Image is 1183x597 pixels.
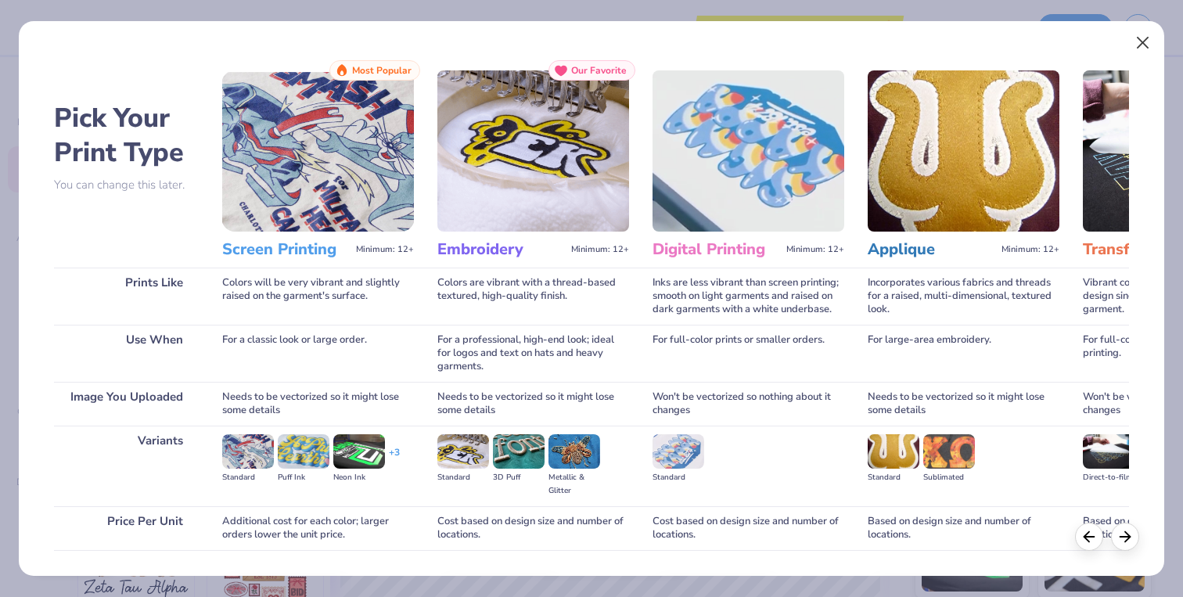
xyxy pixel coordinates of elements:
[653,434,704,469] img: Standard
[54,382,199,426] div: Image You Uploaded
[222,382,414,426] div: Needs to be vectorized so it might lose some details
[437,471,489,484] div: Standard
[548,471,600,498] div: Metallic & Glitter
[923,471,975,484] div: Sublimated
[437,506,629,550] div: Cost based on design size and number of locations.
[1128,28,1158,58] button: Close
[868,239,995,260] h3: Applique
[786,244,844,255] span: Minimum: 12+
[222,434,274,469] img: Standard
[333,434,385,469] img: Neon Ink
[54,101,199,170] h2: Pick Your Print Type
[548,434,600,469] img: Metallic & Glitter
[493,434,545,469] img: 3D Puff
[868,382,1059,426] div: Needs to be vectorized so it might lose some details
[653,382,844,426] div: Won't be vectorized so nothing about it changes
[278,471,329,484] div: Puff Ink
[437,434,489,469] img: Standard
[571,65,627,76] span: Our Favorite
[437,268,629,325] div: Colors are vibrant with a thread-based textured, high-quality finish.
[278,434,329,469] img: Puff Ink
[352,65,412,76] span: Most Popular
[868,434,919,469] img: Standard
[653,70,844,232] img: Digital Printing
[868,506,1059,550] div: Based on design size and number of locations.
[54,325,199,382] div: Use When
[653,325,844,382] div: For full-color prints or smaller orders.
[356,244,414,255] span: Minimum: 12+
[222,70,414,232] img: Screen Printing
[54,178,199,192] p: You can change this later.
[653,506,844,550] div: Cost based on design size and number of locations.
[437,382,629,426] div: Needs to be vectorized so it might lose some details
[868,471,919,484] div: Standard
[1083,434,1134,469] img: Direct-to-film
[333,471,385,484] div: Neon Ink
[54,268,199,325] div: Prints Like
[571,244,629,255] span: Minimum: 12+
[222,239,350,260] h3: Screen Printing
[437,239,565,260] h3: Embroidery
[54,506,199,550] div: Price Per Unit
[868,325,1059,382] div: For large-area embroidery.
[437,325,629,382] div: For a professional, high-end look; ideal for logos and text on hats and heavy garments.
[222,506,414,550] div: Additional cost for each color; larger orders lower the unit price.
[493,471,545,484] div: 3D Puff
[437,70,629,232] img: Embroidery
[653,268,844,325] div: Inks are less vibrant than screen printing; smooth on light garments and raised on dark garments ...
[923,434,975,469] img: Sublimated
[222,268,414,325] div: Colors will be very vibrant and slightly raised on the garment's surface.
[653,239,780,260] h3: Digital Printing
[653,471,704,484] div: Standard
[868,268,1059,325] div: Incorporates various fabrics and threads for a raised, multi-dimensional, textured look.
[222,325,414,382] div: For a classic look or large order.
[54,426,199,506] div: Variants
[389,446,400,473] div: + 3
[1083,471,1134,484] div: Direct-to-film
[1001,244,1059,255] span: Minimum: 12+
[222,471,274,484] div: Standard
[868,70,1059,232] img: Applique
